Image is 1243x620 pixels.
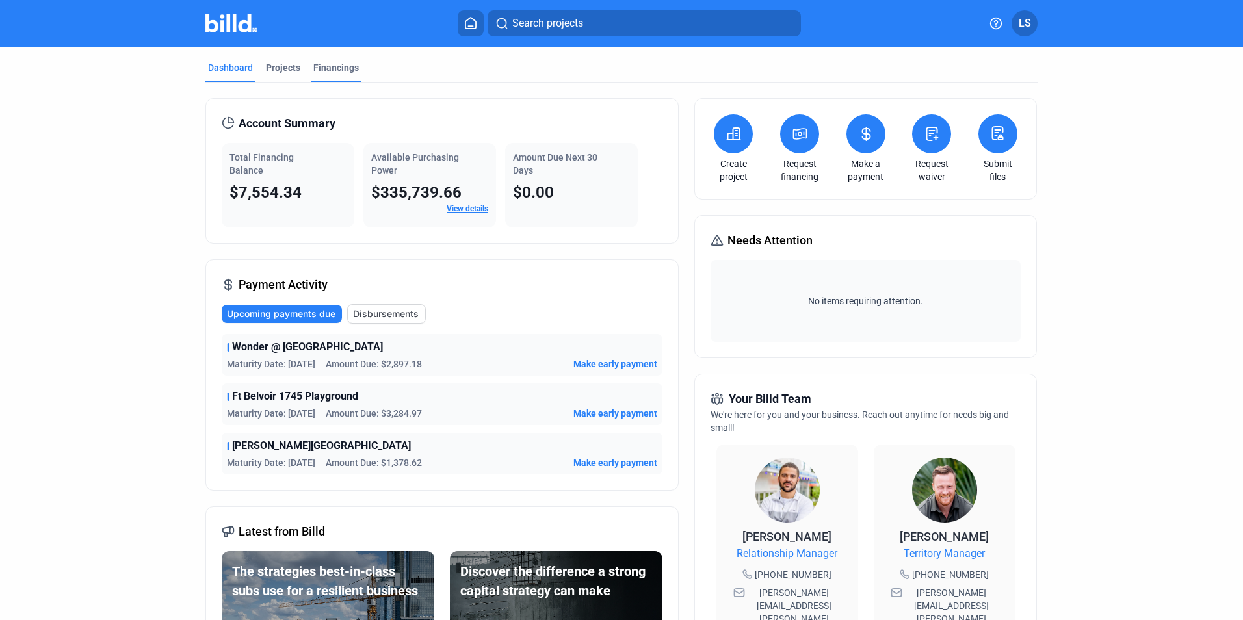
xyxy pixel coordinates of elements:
[205,14,257,32] img: Billd Company Logo
[371,152,459,175] span: Available Purchasing Power
[232,562,424,601] div: The strategies best-in-class subs use for a resilient business
[711,409,1009,433] span: We're here for you and your business. Reach out anytime for needs big and small!
[239,114,335,133] span: Account Summary
[573,456,657,469] button: Make early payment
[227,307,335,320] span: Upcoming payments due
[229,152,294,175] span: Total Financing Balance
[711,157,756,183] a: Create project
[326,407,422,420] span: Amount Due: $3,284.97
[727,231,813,250] span: Needs Attention
[777,157,822,183] a: Request financing
[488,10,801,36] button: Search projects
[447,204,488,213] a: View details
[371,183,462,201] span: $335,739.66
[513,152,597,175] span: Amount Due Next 30 Days
[742,530,831,543] span: [PERSON_NAME]
[729,390,811,408] span: Your Billd Team
[460,562,652,601] div: Discover the difference a strong capital strategy can make
[232,339,383,355] span: Wonder @ [GEOGRAPHIC_DATA]
[513,183,554,201] span: $0.00
[755,568,831,581] span: [PHONE_NUMBER]
[347,304,426,324] button: Disbursements
[313,61,359,74] div: Financings
[227,456,315,469] span: Maturity Date: [DATE]
[1019,16,1031,31] span: LS
[573,357,657,370] button: Make early payment
[229,183,302,201] span: $7,554.34
[1012,10,1038,36] button: LS
[512,16,583,31] span: Search projects
[737,546,837,562] span: Relationship Manager
[326,456,422,469] span: Amount Due: $1,378.62
[227,407,315,420] span: Maturity Date: [DATE]
[208,61,253,74] div: Dashboard
[909,157,954,183] a: Request waiver
[222,305,342,323] button: Upcoming payments due
[912,458,977,523] img: Territory Manager
[232,438,411,454] span: [PERSON_NAME][GEOGRAPHIC_DATA]
[227,357,315,370] span: Maturity Date: [DATE]
[912,568,989,581] span: [PHONE_NUMBER]
[573,407,657,420] button: Make early payment
[975,157,1021,183] a: Submit files
[232,389,358,404] span: Ft Belvoir 1745 Playground
[843,157,889,183] a: Make a payment
[266,61,300,74] div: Projects
[239,276,328,294] span: Payment Activity
[904,546,985,562] span: Territory Manager
[353,307,419,320] span: Disbursements
[755,458,820,523] img: Relationship Manager
[900,530,989,543] span: [PERSON_NAME]
[716,294,1015,307] span: No items requiring attention.
[326,357,422,370] span: Amount Due: $2,897.18
[239,523,325,541] span: Latest from Billd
